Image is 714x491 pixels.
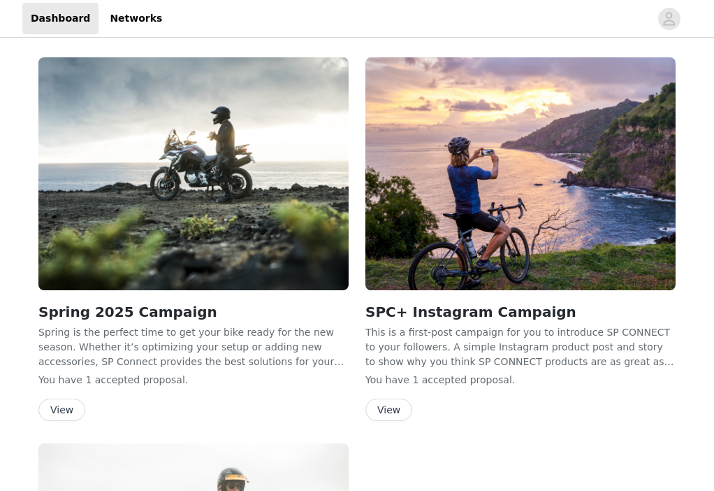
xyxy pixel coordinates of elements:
[365,301,676,322] h2: SPC+ Instagram Campaign
[365,57,676,290] img: SP Connect EU
[38,57,349,290] img: SP Connect EU
[38,325,349,367] p: Spring is the perfect time to get your bike ready for the new season. Whether it’s optimizing you...
[365,325,676,367] p: This is a first-post campaign for you to introduce SP CONNECT to your followers. A simple Instagr...
[38,399,85,421] button: View
[365,405,412,415] a: View
[22,3,99,34] a: Dashboard
[38,301,349,322] h2: Spring 2025 Campaign
[101,3,170,34] a: Networks
[38,405,85,415] a: View
[365,399,412,421] button: View
[365,373,676,387] p: You have 1 accepted proposal .
[662,8,676,30] div: avatar
[38,373,349,387] p: You have 1 accepted proposal .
